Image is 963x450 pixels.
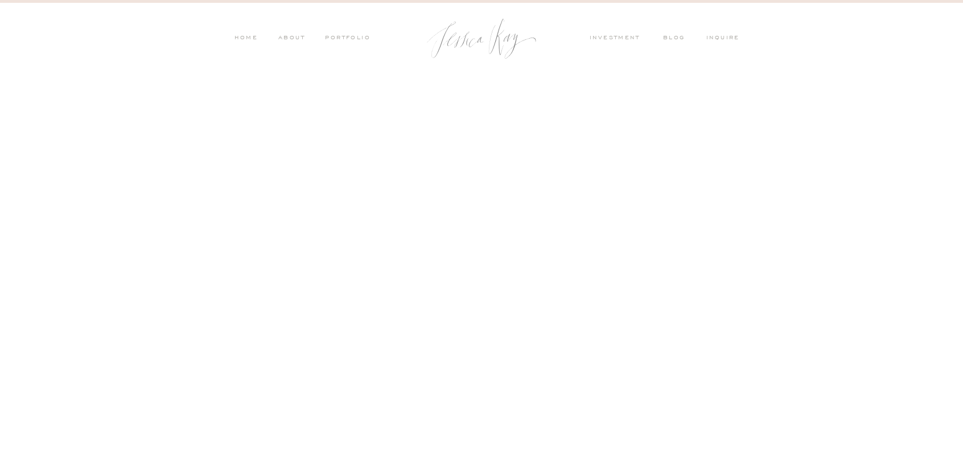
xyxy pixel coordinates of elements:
[234,34,258,44] a: HOME
[706,34,745,44] a: inquire
[323,34,371,44] a: PORTFOLIO
[590,34,645,44] a: investment
[663,34,693,44] a: blog
[275,34,305,44] a: ABOUT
